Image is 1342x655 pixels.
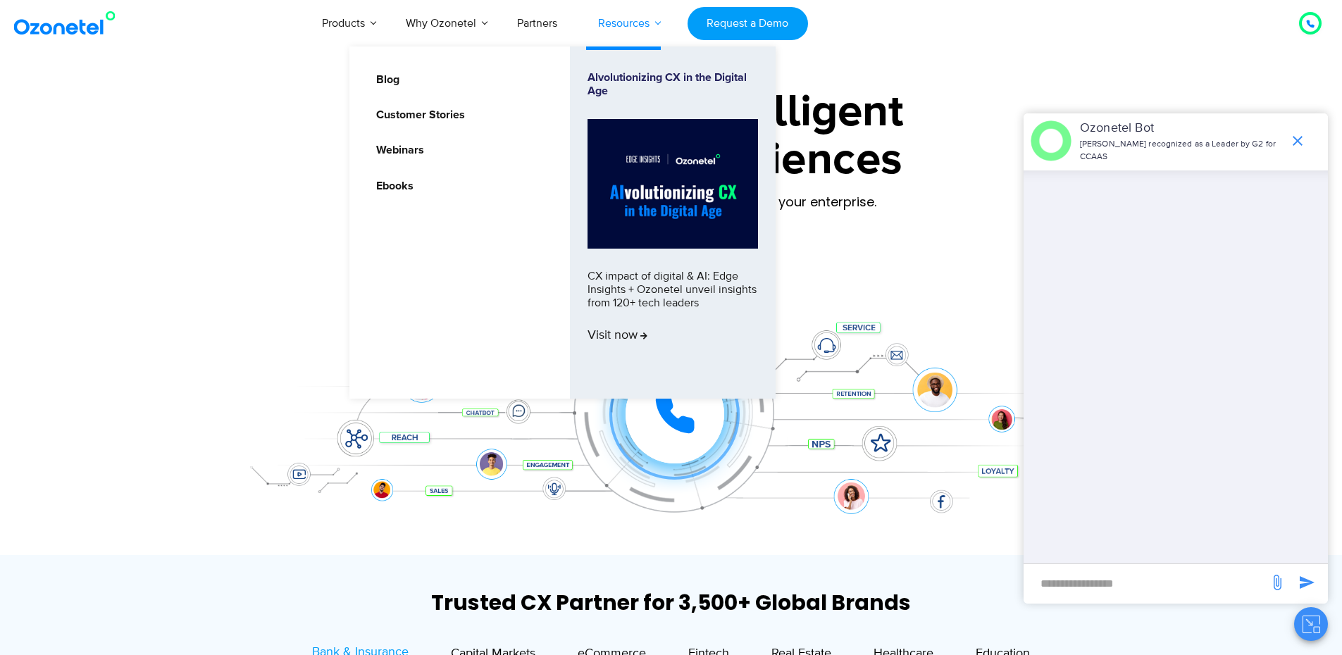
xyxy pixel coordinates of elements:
[367,71,402,89] a: Blog
[688,7,808,40] a: Request a Demo
[1293,568,1321,597] span: send message
[231,89,1112,135] div: Orchestrate Intelligent
[231,126,1112,194] div: Customer Experiences
[1294,607,1328,641] button: Close chat
[231,194,1112,210] div: Turn every conversation into a growth engine for your enterprise.
[367,106,467,124] a: Customer Stories
[367,142,426,159] a: Webinars
[367,177,416,195] a: Ebooks
[1080,119,1282,138] p: Ozonetel Bot
[238,590,1105,615] div: Trusted CX Partner for 3,500+ Global Brands
[1284,127,1312,155] span: end chat or minimize
[588,71,758,374] a: Alvolutionizing CX in the Digital AgeCX impact of digital & AI: Edge Insights + Ozonetel unveil i...
[588,119,758,249] img: Alvolutionizing.jpg
[1263,568,1291,597] span: send message
[1031,120,1071,161] img: header
[588,328,647,344] span: Visit now
[1080,138,1282,163] p: [PERSON_NAME] recognized as a Leader by G2 for CCAAS
[1031,571,1262,597] div: new-msg-input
